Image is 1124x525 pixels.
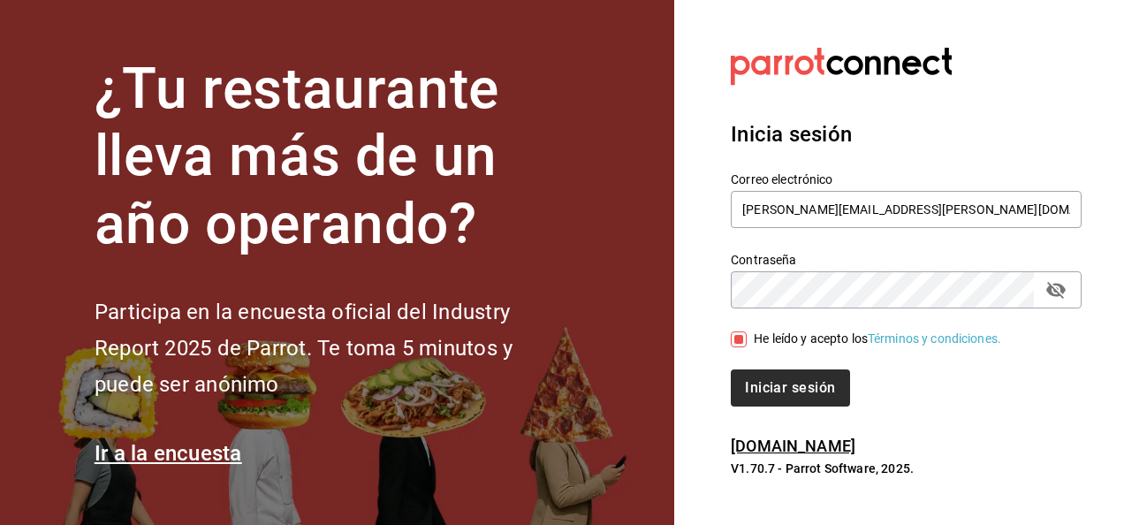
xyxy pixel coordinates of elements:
[731,191,1082,228] input: Ingresa tu correo electrónico
[731,118,1082,150] h3: Inicia sesión
[731,172,1082,185] label: Correo electrónico
[731,437,855,455] a: [DOMAIN_NAME]
[731,253,1082,265] label: Contraseña
[1041,275,1071,305] button: passwordField
[95,56,572,259] h1: ¿Tu restaurante lleva más de un año operando?
[731,369,849,407] button: Iniciar sesión
[868,331,1001,346] a: Términos y condiciones.
[95,294,572,402] h2: Participa en la encuesta oficial del Industry Report 2025 de Parrot. Te toma 5 minutos y puede se...
[95,441,242,466] a: Ir a la encuesta
[754,330,1001,348] div: He leído y acepto los
[731,460,1082,477] p: V1.70.7 - Parrot Software, 2025.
